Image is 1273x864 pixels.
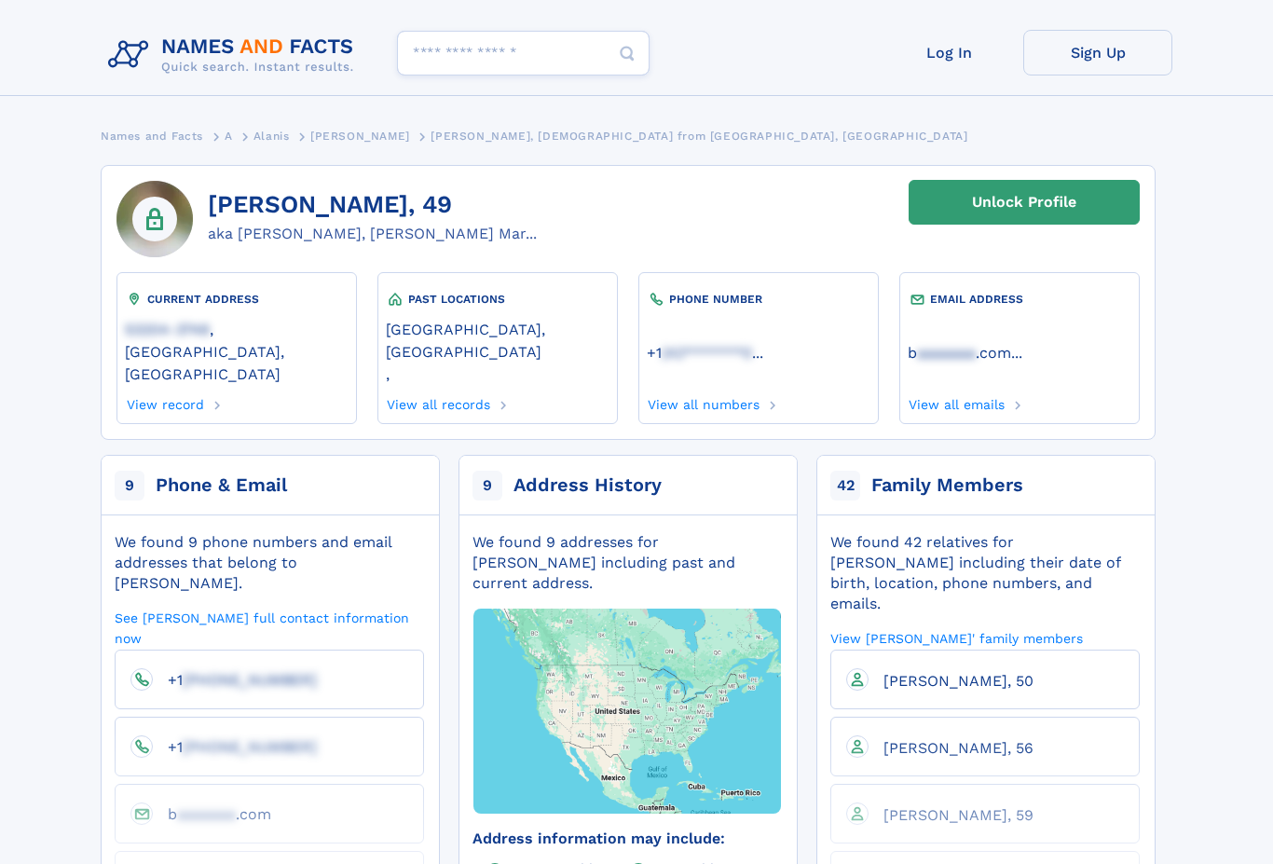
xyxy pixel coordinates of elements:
span: 53204-3748 [125,321,210,338]
a: [GEOGRAPHIC_DATA], [GEOGRAPHIC_DATA] [386,319,609,361]
div: Address History [513,473,662,499]
span: [PERSON_NAME], [DEMOGRAPHIC_DATA] from [GEOGRAPHIC_DATA], [GEOGRAPHIC_DATA] [431,130,967,143]
img: Logo Names and Facts [101,30,369,80]
a: A [225,124,233,147]
div: PHONE NUMBER [647,290,870,309]
a: +1[PHONE_NUMBER] [153,670,317,688]
a: Log In [874,30,1023,75]
a: Alanis [253,124,290,147]
span: Alanis [253,130,290,143]
a: ... [908,344,1131,362]
span: 42 [830,471,860,501]
div: CURRENT ADDRESS [125,290,349,309]
span: [PERSON_NAME] [310,130,410,143]
a: View all records [386,391,491,412]
a: Unlock Profile [909,180,1140,225]
div: PAST LOCATIONS [386,290,609,309]
span: [PHONE_NUMBER] [183,738,317,756]
div: We found 42 relatives for [PERSON_NAME] including their date of birth, location, phone numbers, a... [830,532,1140,614]
span: [PHONE_NUMBER] [183,671,317,689]
span: [PERSON_NAME], 59 [883,806,1033,824]
h1: [PERSON_NAME], 49 [208,191,537,219]
a: [PERSON_NAME] [310,124,410,147]
span: 9 [115,471,144,501]
span: A [225,130,233,143]
span: aaaaaaa [177,805,236,823]
a: +1[PHONE_NUMBER] [153,737,317,755]
span: [PERSON_NAME], 50 [883,672,1033,690]
button: Search Button [605,31,650,76]
a: View all emails [908,391,1006,412]
span: 9 [472,471,502,501]
a: View record [125,391,204,412]
a: [PERSON_NAME], 56 [869,738,1033,756]
span: aaaaaaa [917,344,976,362]
a: Names and Facts [101,124,203,147]
a: View all numbers [647,391,760,412]
div: EMAIL ADDRESS [908,290,1131,309]
a: [PERSON_NAME], 50 [869,671,1033,689]
div: We found 9 addresses for [PERSON_NAME] including past and current address. [472,532,782,594]
div: Address information may include: [472,829,782,849]
span: [PERSON_NAME], 56 [883,739,1033,757]
a: baaaaaaa.com [153,804,271,822]
input: search input [397,31,650,75]
div: Family Members [871,473,1023,499]
a: [PERSON_NAME], 59 [869,805,1033,823]
div: Phone & Email [156,473,287,499]
a: ... [647,344,870,362]
a: See [PERSON_NAME] full contact information now [115,609,424,647]
a: baaaaaaa.com [908,342,1011,362]
a: View [PERSON_NAME]' family members [830,629,1083,647]
div: We found 9 phone numbers and email addresses that belong to [PERSON_NAME]. [115,532,424,594]
div: , [386,309,609,391]
div: Unlock Profile [972,181,1076,224]
a: Sign Up [1023,30,1172,75]
div: aka [PERSON_NAME], [PERSON_NAME] Mar... [208,223,537,245]
a: 53204-3748, [GEOGRAPHIC_DATA], [GEOGRAPHIC_DATA] [125,319,349,383]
